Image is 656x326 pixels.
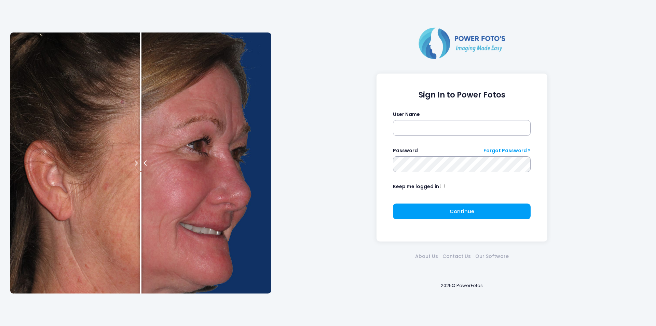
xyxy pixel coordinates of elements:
[393,204,531,219] button: Continue
[393,183,439,190] label: Keep me logged in
[393,147,418,154] label: Password
[393,90,531,100] h1: Sign In to Power Fotos
[416,26,508,60] img: Logo
[483,147,531,154] a: Forgot Password ?
[278,271,646,300] div: 2025© PowerFotos
[413,253,440,260] a: About Us
[393,111,420,118] label: User Name
[440,253,473,260] a: Contact Us
[450,208,474,215] span: Continue
[473,253,511,260] a: Our Software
